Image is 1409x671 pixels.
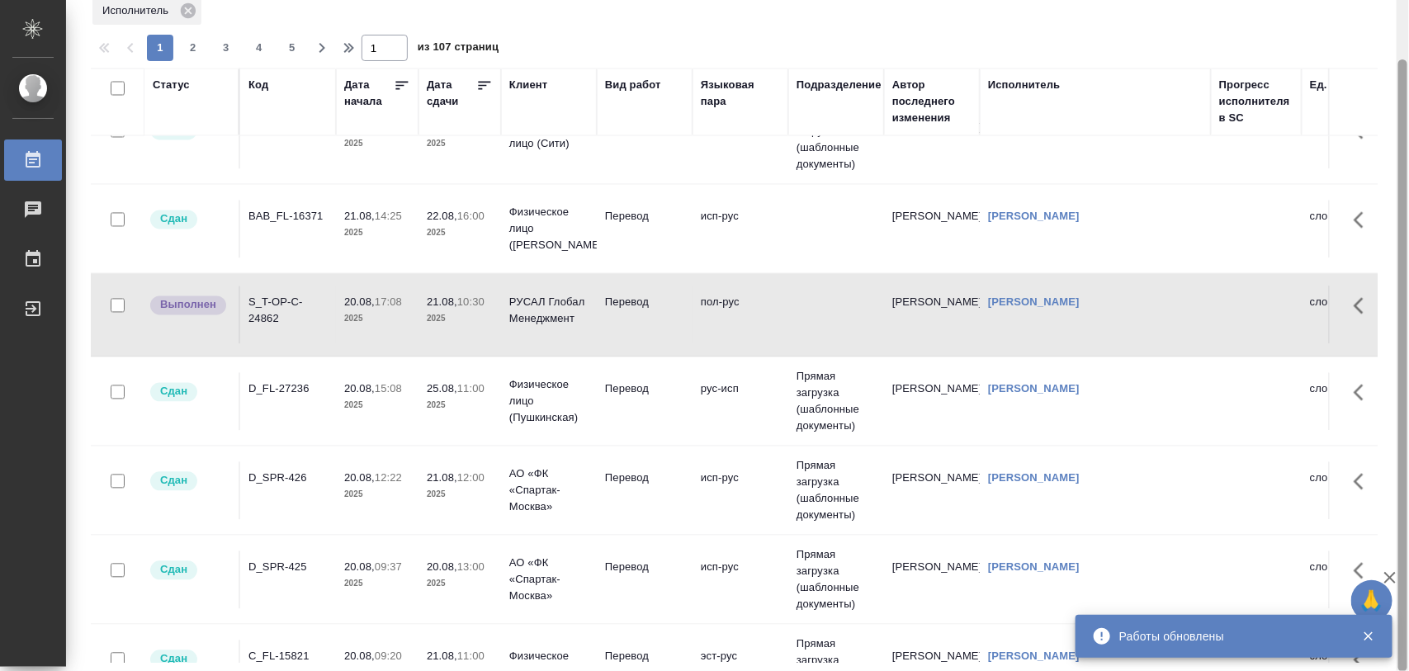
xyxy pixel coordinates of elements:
[279,35,305,61] button: 5
[509,205,589,254] p: Физическое лицо ([PERSON_NAME])
[375,561,402,574] p: 09:37
[248,560,328,576] div: D_SPR-425
[344,650,375,663] p: 20.08,
[988,210,1080,223] a: [PERSON_NAME]
[279,40,305,56] span: 5
[605,295,684,311] p: Перевод
[1302,201,1397,258] td: слово
[418,37,499,61] span: из 107 страниц
[884,373,980,431] td: [PERSON_NAME]
[1302,286,1397,344] td: слово
[605,470,684,487] p: Перевод
[457,296,485,309] p: 10:30
[457,561,485,574] p: 13:00
[427,78,476,111] div: Дата сдачи
[344,561,375,574] p: 20.08,
[693,551,788,609] td: исп-рус
[1358,584,1386,618] span: 🙏
[248,295,328,328] div: S_T-OP-C-24862
[149,649,230,671] div: Менеджер проверил работу исполнителя, передает ее на следующий этап
[344,225,410,242] p: 2025
[427,210,457,223] p: 22.08,
[149,381,230,404] div: Менеджер проверил работу исполнителя, передает ее на следующий этап
[246,40,272,56] span: 4
[701,78,780,111] div: Языковая пара
[248,209,328,225] div: BAB_FL-16371
[788,99,884,182] td: Прямая загрузка (шаблонные документы)
[1302,551,1397,609] td: слово
[457,383,485,395] p: 11:00
[457,472,485,484] p: 12:00
[160,297,216,314] p: Выполнен
[180,40,206,56] span: 2
[693,462,788,520] td: исп-рус
[160,384,187,400] p: Сдан
[344,311,410,328] p: 2025
[1119,628,1337,645] div: Работы обновлены
[892,78,972,127] div: Автор последнего изменения
[884,551,980,609] td: [PERSON_NAME]
[509,555,589,605] p: АО «ФК «Спартак-Москва»
[375,296,402,309] p: 17:08
[344,136,410,153] p: 2025
[149,295,230,317] div: Исполнитель завершил работу
[509,295,589,328] p: РУСАЛ Глобал Менеджмент
[884,286,980,344] td: [PERSON_NAME]
[427,561,457,574] p: 20.08,
[884,201,980,258] td: [PERSON_NAME]
[693,111,788,169] td: рус-англ
[1351,580,1392,621] button: 🙏
[693,201,788,258] td: исп-рус
[427,296,457,309] p: 21.08,
[344,398,410,414] p: 2025
[344,78,394,111] div: Дата начала
[1302,462,1397,520] td: слово
[375,383,402,395] p: 15:08
[180,35,206,61] button: 2
[344,472,375,484] p: 20.08,
[344,383,375,395] p: 20.08,
[788,361,884,443] td: Прямая загрузка (шаблонные документы)
[427,383,457,395] p: 25.08,
[160,651,187,668] p: Сдан
[605,78,661,94] div: Вид работ
[427,136,493,153] p: 2025
[213,40,239,56] span: 3
[1344,286,1383,326] button: Здесь прячутся важные кнопки
[149,470,230,493] div: Менеджер проверил работу исполнителя, передает ее на следующий этап
[988,561,1080,574] a: [PERSON_NAME]
[375,210,402,223] p: 14:25
[509,377,589,427] p: Физическое лицо (Пушкинская)
[1344,201,1383,240] button: Здесь прячутся важные кнопки
[509,466,589,516] p: АО «ФК «Спартак-Москва»
[248,78,268,94] div: Код
[788,539,884,621] td: Прямая загрузка (шаблонные документы)
[153,78,190,94] div: Статус
[788,450,884,532] td: Прямая загрузка (шаблонные документы)
[102,2,174,19] p: Исполнитель
[1310,78,1350,94] div: Ед. изм
[344,296,375,309] p: 20.08,
[605,649,684,665] p: Перевод
[248,649,328,665] div: C_FL-15821
[427,398,493,414] p: 2025
[213,35,239,61] button: 3
[427,472,457,484] p: 21.08,
[427,225,493,242] p: 2025
[605,560,684,576] p: Перевод
[427,576,493,593] p: 2025
[457,210,485,223] p: 16:00
[1219,78,1293,127] div: Прогресс исполнителя в SC
[344,210,375,223] p: 21.08,
[427,487,493,503] p: 2025
[605,209,684,225] p: Перевод
[149,209,230,231] div: Менеджер проверил работу исполнителя, передает ее на следующий этап
[693,373,788,431] td: рус-исп
[344,576,410,593] p: 2025
[693,286,788,344] td: пол-рус
[248,381,328,398] div: D_FL-27236
[427,650,457,663] p: 21.08,
[344,487,410,503] p: 2025
[509,78,547,94] div: Клиент
[160,211,187,228] p: Сдан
